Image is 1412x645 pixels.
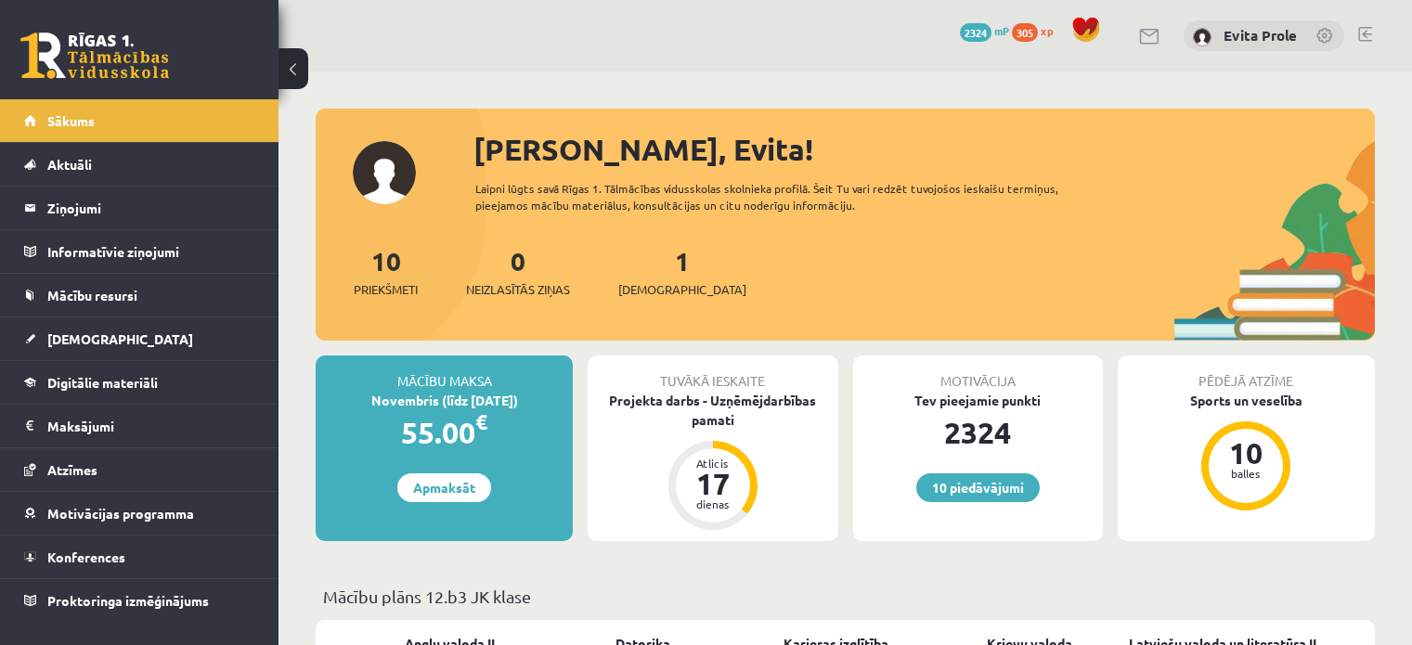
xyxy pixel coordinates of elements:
a: 1[DEMOGRAPHIC_DATA] [618,244,746,299]
span: Proktoringa izmēģinājums [47,592,209,609]
div: balles [1218,468,1274,479]
a: Ziņojumi [24,187,255,229]
div: Mācību maksa [316,355,573,391]
div: Novembris (līdz [DATE]) [316,391,573,410]
a: Rīgas 1. Tālmācības vidusskola [20,32,169,79]
legend: Ziņojumi [47,187,255,229]
span: xp [1041,23,1053,38]
div: Tev pieejamie punkti [853,391,1103,410]
a: Konferences [24,535,255,578]
span: 305 [1012,23,1038,42]
a: Evita Prole [1224,26,1297,45]
img: Evita Prole [1193,28,1211,46]
a: Sports un veselība 10 balles [1118,391,1375,513]
a: 10Priekšmeti [354,244,418,299]
span: Aktuāli [47,156,92,173]
div: 10 [1218,438,1274,468]
span: Digitālie materiāli [47,374,158,391]
a: Maksājumi [24,405,255,447]
a: Proktoringa izmēģinājums [24,579,255,622]
div: 2324 [853,410,1103,455]
div: Motivācija [853,355,1103,391]
div: 55.00 [316,410,573,455]
div: Projekta darbs - Uzņēmējdarbības pamati [588,391,837,430]
span: Neizlasītās ziņas [466,280,570,299]
span: Sākums [47,112,95,129]
a: Mācību resursi [24,274,255,316]
a: [DEMOGRAPHIC_DATA] [24,317,255,360]
a: Sākums [24,99,255,142]
span: Mācību resursi [47,287,137,303]
a: 0Neizlasītās ziņas [466,244,570,299]
span: 2324 [960,23,991,42]
a: Informatīvie ziņojumi [24,230,255,273]
legend: Maksājumi [47,405,255,447]
a: 2324 mP [960,23,1009,38]
span: Priekšmeti [354,280,418,299]
div: Tuvākā ieskaite [588,355,837,391]
a: Projekta darbs - Uzņēmējdarbības pamati Atlicis 17 dienas [588,391,837,533]
div: Sports un veselība [1118,391,1375,410]
p: Mācību plāns 12.b3 JK klase [323,584,1367,609]
a: Atzīmes [24,448,255,491]
span: € [475,408,487,435]
a: 10 piedāvājumi [916,473,1040,502]
div: Pēdējā atzīme [1118,355,1375,391]
div: dienas [685,498,741,510]
span: Motivācijas programma [47,505,194,522]
legend: Informatīvie ziņojumi [47,230,255,273]
div: Laipni lūgts savā Rīgas 1. Tālmācības vidusskolas skolnieka profilā. Šeit Tu vari redzēt tuvojošo... [475,180,1111,213]
a: Motivācijas programma [24,492,255,535]
a: Apmaksāt [397,473,491,502]
a: Digitālie materiāli [24,361,255,404]
a: 305 xp [1012,23,1062,38]
span: mP [994,23,1009,38]
div: [PERSON_NAME], Evita! [473,127,1375,172]
span: [DEMOGRAPHIC_DATA] [47,330,193,347]
span: Atzīmes [47,461,97,478]
span: Konferences [47,548,125,565]
div: Atlicis [685,458,741,469]
div: 17 [685,469,741,498]
a: Aktuāli [24,143,255,186]
span: [DEMOGRAPHIC_DATA] [618,280,746,299]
